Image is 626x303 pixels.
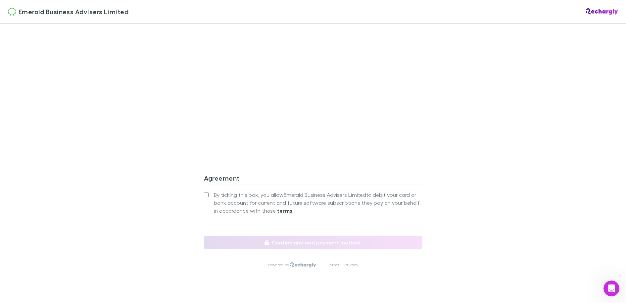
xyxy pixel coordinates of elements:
img: Emerald Business Advisers Limited's Logo [8,8,16,16]
button: Confirm and add payment method [204,236,422,249]
iframe: Intercom live chat [603,281,619,296]
a: Privacy [344,262,358,268]
h3: Agreement [204,174,422,185]
span: Emerald Business Advisers Limited [19,7,128,17]
img: Rechargly Logo [290,262,316,268]
a: Terms [328,262,339,268]
p: Powered by [268,262,291,268]
span: By ticking this box, you allow Emerald Business Advisers Limited to debit your card or bank accou... [214,191,422,215]
img: Rechargly Logo [586,8,618,15]
p: | [321,262,322,268]
strong: terms [277,207,293,214]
